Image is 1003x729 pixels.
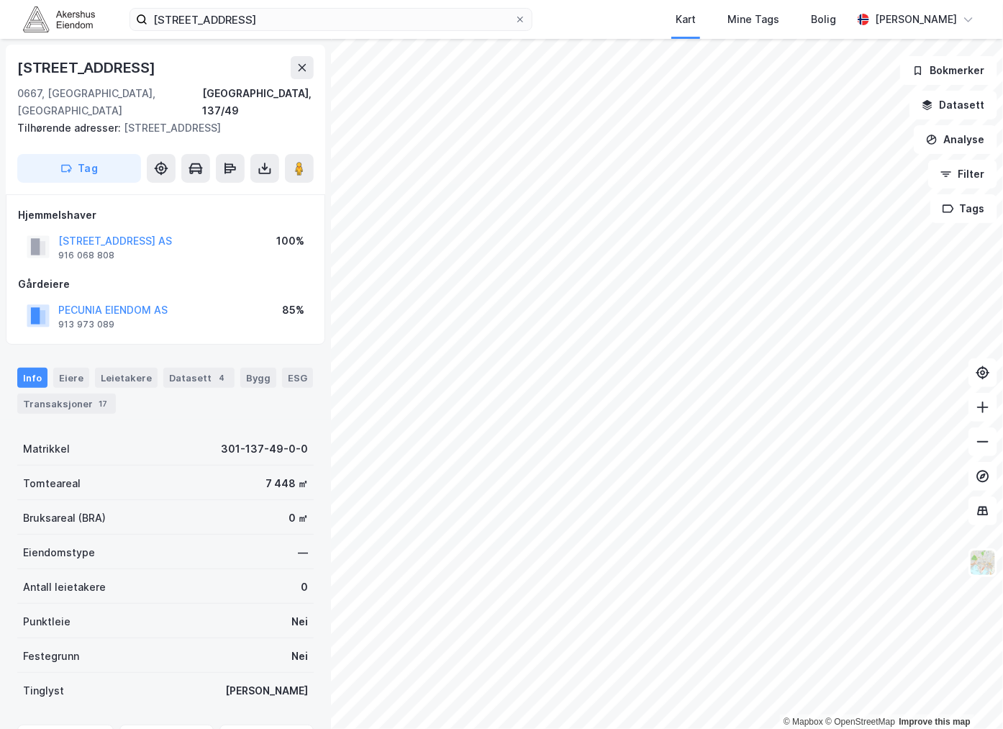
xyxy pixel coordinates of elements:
[58,250,114,261] div: 916 068 808
[23,544,95,561] div: Eiendomstype
[221,440,308,458] div: 301-137-49-0-0
[676,11,696,28] div: Kart
[23,510,106,527] div: Bruksareal (BRA)
[291,613,308,630] div: Nei
[282,302,304,319] div: 85%
[23,579,106,596] div: Antall leietakere
[23,440,70,458] div: Matrikkel
[23,6,95,32] img: akershus-eiendom-logo.9091f326c980b4bce74ccdd9f866810c.svg
[825,717,895,727] a: OpenStreetMap
[58,319,114,330] div: 913 973 089
[727,11,779,28] div: Mine Tags
[301,579,308,596] div: 0
[811,11,836,28] div: Bolig
[289,510,308,527] div: 0 ㎡
[276,232,304,250] div: 100%
[240,368,276,388] div: Bygg
[17,368,47,388] div: Info
[969,549,997,576] img: Z
[931,660,1003,729] iframe: Chat Widget
[17,154,141,183] button: Tag
[23,648,79,665] div: Festegrunn
[225,682,308,699] div: [PERSON_NAME]
[214,371,229,385] div: 4
[95,368,158,388] div: Leietakere
[909,91,997,119] button: Datasett
[202,85,314,119] div: [GEOGRAPHIC_DATA], 137/49
[900,56,997,85] button: Bokmerker
[96,397,110,411] div: 17
[23,613,71,630] div: Punktleie
[147,9,514,30] input: Søk på adresse, matrikkel, gårdeiere, leietakere eller personer
[17,119,302,137] div: [STREET_ADDRESS]
[298,544,308,561] div: —
[17,394,116,414] div: Transaksjoner
[930,194,997,223] button: Tags
[265,475,308,492] div: 7 448 ㎡
[23,475,81,492] div: Tomteareal
[53,368,89,388] div: Eiere
[18,276,313,293] div: Gårdeiere
[18,207,313,224] div: Hjemmelshaver
[17,56,158,79] div: [STREET_ADDRESS]
[914,125,997,154] button: Analyse
[931,660,1003,729] div: Kontrollprogram for chat
[17,85,202,119] div: 0667, [GEOGRAPHIC_DATA], [GEOGRAPHIC_DATA]
[163,368,235,388] div: Datasett
[928,160,997,189] button: Filter
[23,682,64,699] div: Tinglyst
[784,717,823,727] a: Mapbox
[17,122,124,134] span: Tilhørende adresser:
[875,11,957,28] div: [PERSON_NAME]
[899,717,971,727] a: Improve this map
[282,368,313,388] div: ESG
[291,648,308,665] div: Nei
